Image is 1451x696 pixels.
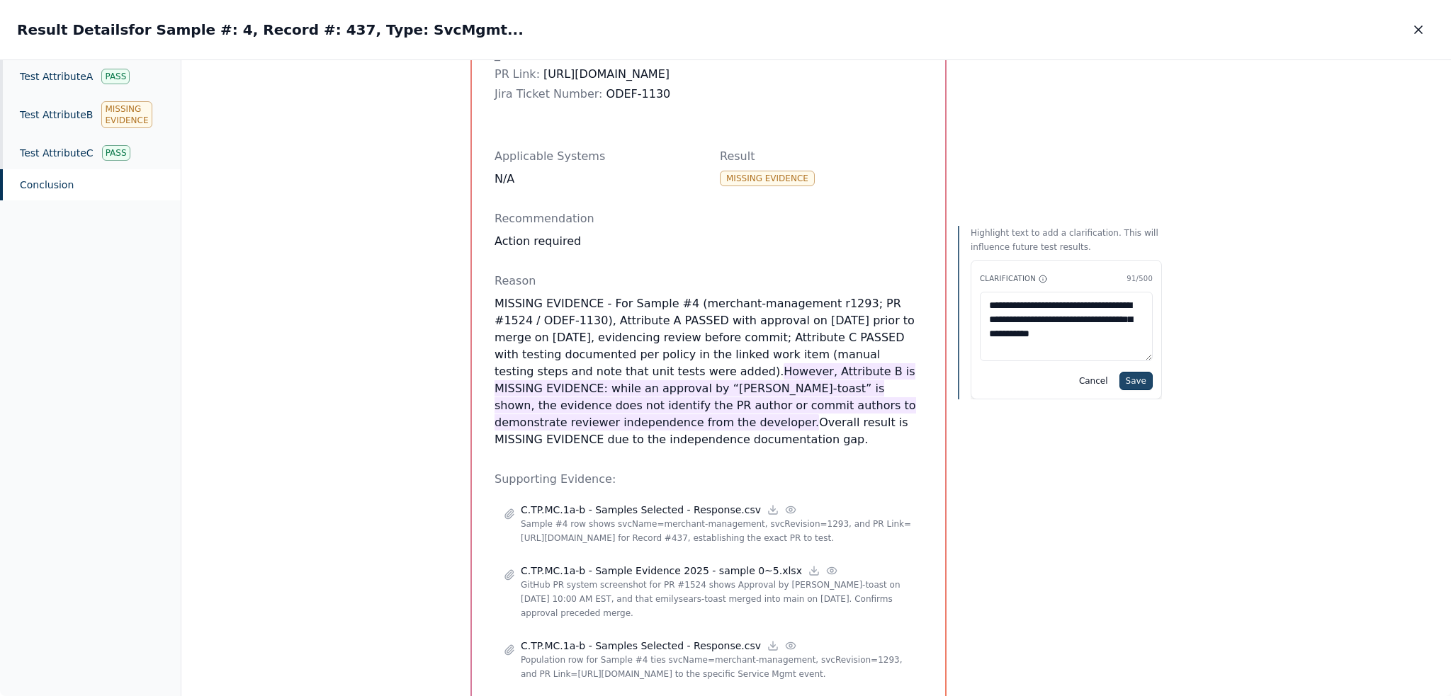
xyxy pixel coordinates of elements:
button: Cancel [1073,372,1114,390]
a: Download file [767,503,779,516]
p: Recommendation [495,210,922,227]
div: [URL][DOMAIN_NAME] [495,66,697,83]
span: However, Attribute B is MISSING EVIDENCE: while an approval by “[PERSON_NAME]-toast” is shown, th... [495,363,916,430]
div: Pass [102,145,130,161]
div: Pass [101,69,130,84]
div: Missing Evidence [101,101,152,128]
p: C.TP.MC.1a-b - Samples Selected - Response.csv [521,639,761,653]
p: Population row for Sample #4 ties svcName=merchant-management, svcRevision=1293, and PR Link=[URL... [521,653,913,681]
p: C.TP.MC.1a-b - Sample Evidence 2025 - sample 0~5.xlsx [521,564,802,578]
a: Download file [808,564,820,577]
p: Reason [495,273,922,290]
p: GitHub PR system screenshot for PR #1524 shows Approval by [PERSON_NAME]-toast on [DATE] 10:00 AM... [521,578,913,620]
span: PR Link : [495,67,540,81]
a: Download file [767,639,779,652]
p: C.TP.MC.1a-b - Samples Selected - Response.csv [521,503,761,517]
div: Action required [495,233,922,250]
p: Sample #4 row shows svcName=merchant-management, svcRevision=1293, and PR Link=[URL][DOMAIN_NAME]... [521,517,913,545]
p: Supporting Evidence: [495,471,922,488]
span: Jira Ticket Number : [495,87,602,101]
p: Result [720,148,922,165]
div: N/A [495,171,697,188]
p: Applicable Systems [495,148,697,165]
p: MISSING EVIDENCE - For Sample #4 (merchant-management r1293; PR #1524 / ODEF-1130), Attribute A P... [495,295,922,448]
p: Highlight text to add a clarification. This will influence future test results. [971,226,1162,254]
button: Save [1119,372,1153,390]
div: ODEF-1130 [495,86,697,103]
span: Clarification [980,273,1036,285]
h2: Result Details for Sample #: 4, Record #: 437, Type: SvcMgmt... [17,20,524,40]
div: Missing Evidence [720,171,815,186]
span: 91 /500 [1127,275,1153,283]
